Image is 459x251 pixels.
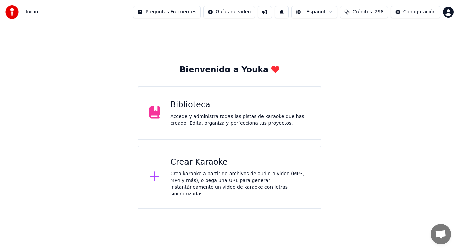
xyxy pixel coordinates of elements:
div: Accede y administra todas las pistas de karaoke que has creado. Edita, organiza y perfecciona tus... [170,113,310,127]
div: Crear Karaoke [170,157,310,168]
span: 298 [375,9,384,15]
div: Biblioteca [170,100,310,111]
button: Guías de video [203,6,255,18]
a: Chat abierto [431,224,451,244]
span: Inicio [26,9,38,15]
div: Bienvenido a Youka [180,65,280,75]
span: Créditos [352,9,372,15]
button: Créditos298 [340,6,388,18]
div: Crea karaoke a partir de archivos de audio o video (MP3, MP4 y más), o pega una URL para generar ... [170,170,310,197]
button: Preguntas Frecuentes [133,6,201,18]
img: youka [5,5,19,19]
div: Configuración [403,9,436,15]
button: Configuración [391,6,440,18]
nav: breadcrumb [26,9,38,15]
